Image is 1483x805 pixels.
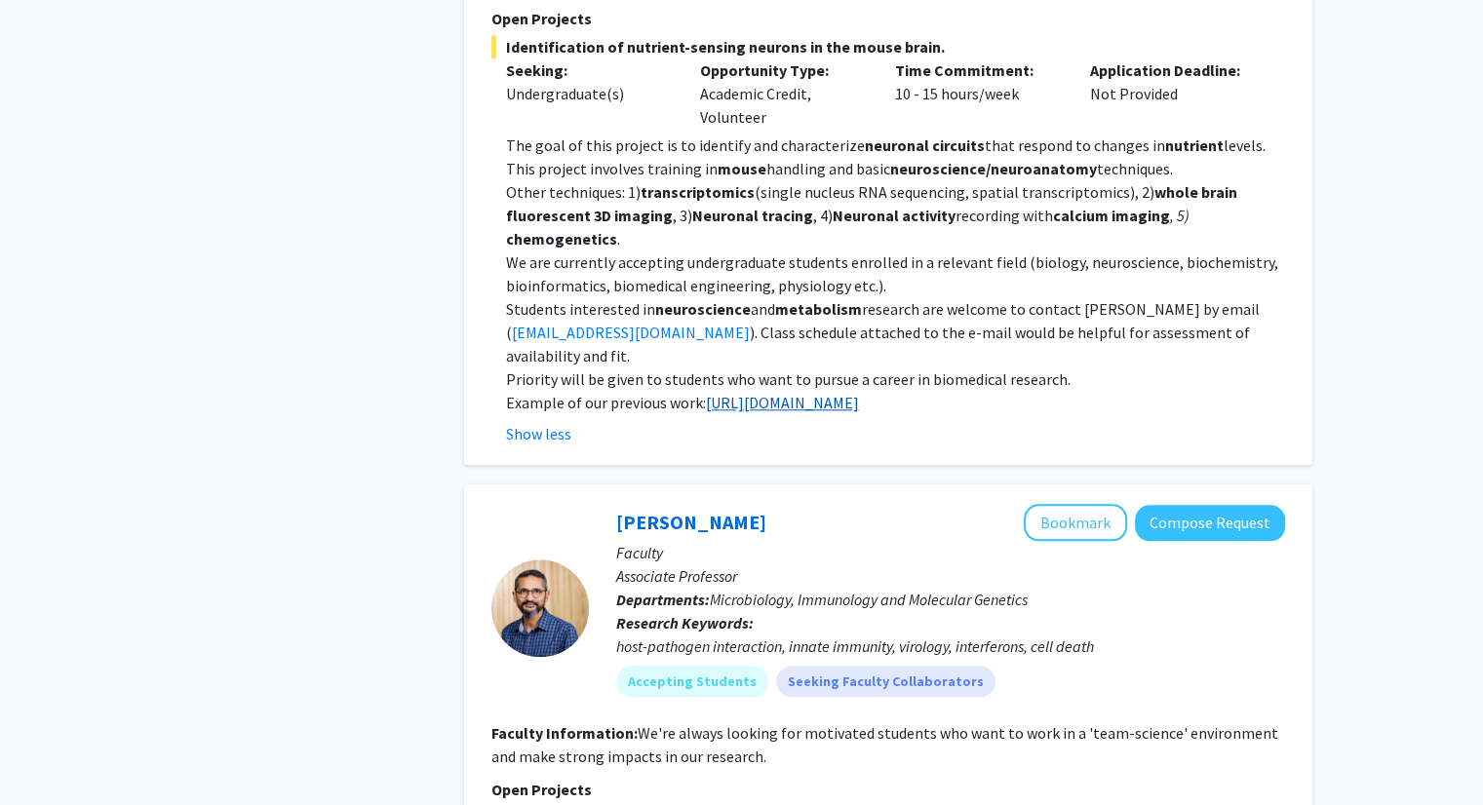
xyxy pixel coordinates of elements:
div: host-pathogen interaction, innate immunity, virology, interferons, cell death [616,634,1285,658]
p: Students interested in and research are welcome to contact [PERSON_NAME] by email ( ). Class sche... [506,297,1285,367]
p: The goal of this project is to identify and characterize that respond to changes in levels. This ... [506,134,1285,180]
a: [PERSON_NAME] [616,510,766,534]
p: Application Deadline: [1090,58,1256,82]
strong: chemogenetics [506,229,617,249]
p: Seeking: [506,58,672,82]
p: Other techniques: 1) (single nucleus RNA sequencing, spatial transcriptomics), 2) , 3) , 4) recor... [506,180,1285,250]
span: Microbiology, Immunology and Molecular Genetics [710,590,1028,609]
b: Departments: [616,590,710,609]
strong: neuroscience [655,299,751,319]
p: Time Commitment: [895,58,1061,82]
div: Undergraduate(s) [506,82,672,105]
strong: Neuronal tracing [692,206,813,225]
div: Not Provided [1075,58,1270,129]
iframe: Chat [15,717,83,790]
div: 10 - 15 hours/week [880,58,1075,129]
em: , 5) [1170,206,1190,225]
p: Open Projects [491,7,1285,30]
strong: neuroscience/neuroanatomy [890,159,1097,178]
p: Priority will be given to students who want to pursue a career in biomedical research. [506,367,1285,391]
mat-chip: Accepting Students [616,666,768,697]
b: Faculty Information: [491,723,638,743]
span: Identification of nutrient-sensing neurons in the mouse brain. [491,35,1285,58]
button: Show less [506,422,571,445]
strong: Neuronal activity [833,206,956,225]
strong: neuronal circuits [865,135,985,155]
div: Academic Credit, Volunteer [685,58,880,129]
strong: transcriptomics [641,182,755,202]
a: [EMAIL_ADDRESS][DOMAIN_NAME] [512,323,750,342]
fg-read-more: We're always looking for motivated students who want to work in a 'team-science' environment and ... [491,723,1278,766]
p: Example of our previous work: [506,391,1285,414]
strong: calcium imaging [1053,206,1170,225]
button: Compose Request to Saurabh Chattopadhyay [1135,505,1285,541]
mat-chip: Seeking Faculty Collaborators [776,666,995,697]
p: Associate Professor [616,564,1285,588]
b: Research Keywords: [616,613,754,632]
p: We are currently accepting undergraduate students enrolled in a relevant field (biology, neurosci... [506,250,1285,297]
a: [URL][DOMAIN_NAME] [706,393,859,412]
p: Faculty [616,541,1285,564]
p: Opportunity Type: [700,58,866,82]
button: Add Saurabh Chattopadhyay to Bookmarks [1024,504,1127,541]
strong: nutrient [1165,135,1224,155]
strong: mouse [718,159,766,178]
p: Open Projects [491,778,1285,801]
strong: metabolism [775,299,862,319]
